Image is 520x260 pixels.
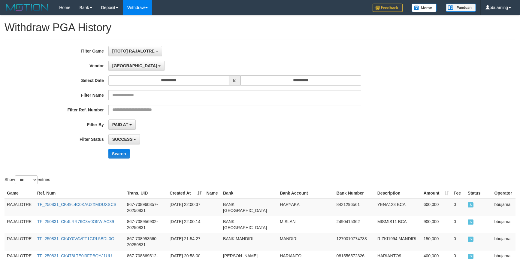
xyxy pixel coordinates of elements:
[468,237,474,242] span: SUCCESS
[112,49,155,53] span: [ITOTO] RAJALOTRE
[446,4,476,12] img: panduan.png
[167,188,204,199] th: Created At: activate to sort column ascending
[108,119,136,130] button: PAID AT
[5,3,50,12] img: MOTION_logo.png
[492,188,516,199] th: Operator
[221,233,277,250] td: BANK MANDIRI
[35,188,125,199] th: Ref. Num
[112,122,128,127] span: PAID AT
[125,199,167,216] td: 867-708960357-20250831
[334,233,375,250] td: 1270010774733
[229,75,240,86] span: to
[167,216,204,233] td: [DATE] 22:00:14
[421,188,451,199] th: Amount: activate to sort column ascending
[112,63,157,68] span: [GEOGRAPHIC_DATA]
[108,134,140,144] button: SUCCESS
[15,175,38,184] select: Showentries
[492,233,516,250] td: bbujamal
[421,216,451,233] td: 900,000
[108,149,130,159] button: Search
[167,233,204,250] td: [DATE] 21:54:27
[37,253,112,258] a: TF_250831_CK478LTE0I3FPBQYJ1UU
[37,219,114,224] a: TF_250831_CK4LRR76C3V0O5WIAC39
[5,22,515,34] h1: Withdraw PGA History
[334,188,375,199] th: Bank Number
[125,216,167,233] td: 867-708956902-20250831
[492,199,516,216] td: bbujamal
[37,202,116,207] a: TF_250831_CK49L4C0KAU2XMDUXSCS
[412,4,437,12] img: Button%20Memo.svg
[204,188,221,199] th: Name
[375,188,421,199] th: Description
[108,46,162,56] button: [ITOTO] RAJALOTRE
[277,188,334,199] th: Bank Account
[221,199,277,216] td: BANK [GEOGRAPHIC_DATA]
[167,199,204,216] td: [DATE] 22:00:37
[375,216,421,233] td: MISMIS11 BCA
[334,216,375,233] td: 2490415362
[375,199,421,216] td: YENA123 BCA
[5,233,35,250] td: RAJALOTRE
[5,216,35,233] td: RAJALOTRE
[221,188,277,199] th: Bank
[492,216,516,233] td: bbujamal
[468,219,474,225] span: SUCCESS
[108,61,165,71] button: [GEOGRAPHIC_DATA]
[421,233,451,250] td: 150,000
[112,137,133,142] span: SUCCESS
[5,188,35,199] th: Game
[373,4,403,12] img: Feedback.jpg
[277,199,334,216] td: HARYAKA
[125,233,167,250] td: 867-708953560-20250831
[5,175,50,184] label: Show entries
[468,254,474,259] span: SUCCESS
[334,199,375,216] td: 8421296561
[468,202,474,207] span: SUCCESS
[277,216,334,233] td: MISLANI
[451,233,465,250] td: 0
[451,216,465,233] td: 0
[277,233,334,250] td: MANDIRI
[451,188,465,199] th: Fee
[375,233,421,250] td: RIZKI1994 MANDIRI
[37,236,114,241] a: TF_250831_CK4Y0VAVFT1GRL5BDL0O
[465,188,492,199] th: Status
[221,216,277,233] td: BANK [GEOGRAPHIC_DATA]
[5,199,35,216] td: RAJALOTRE
[421,199,451,216] td: 600,000
[451,199,465,216] td: 0
[125,188,167,199] th: Trans. UID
